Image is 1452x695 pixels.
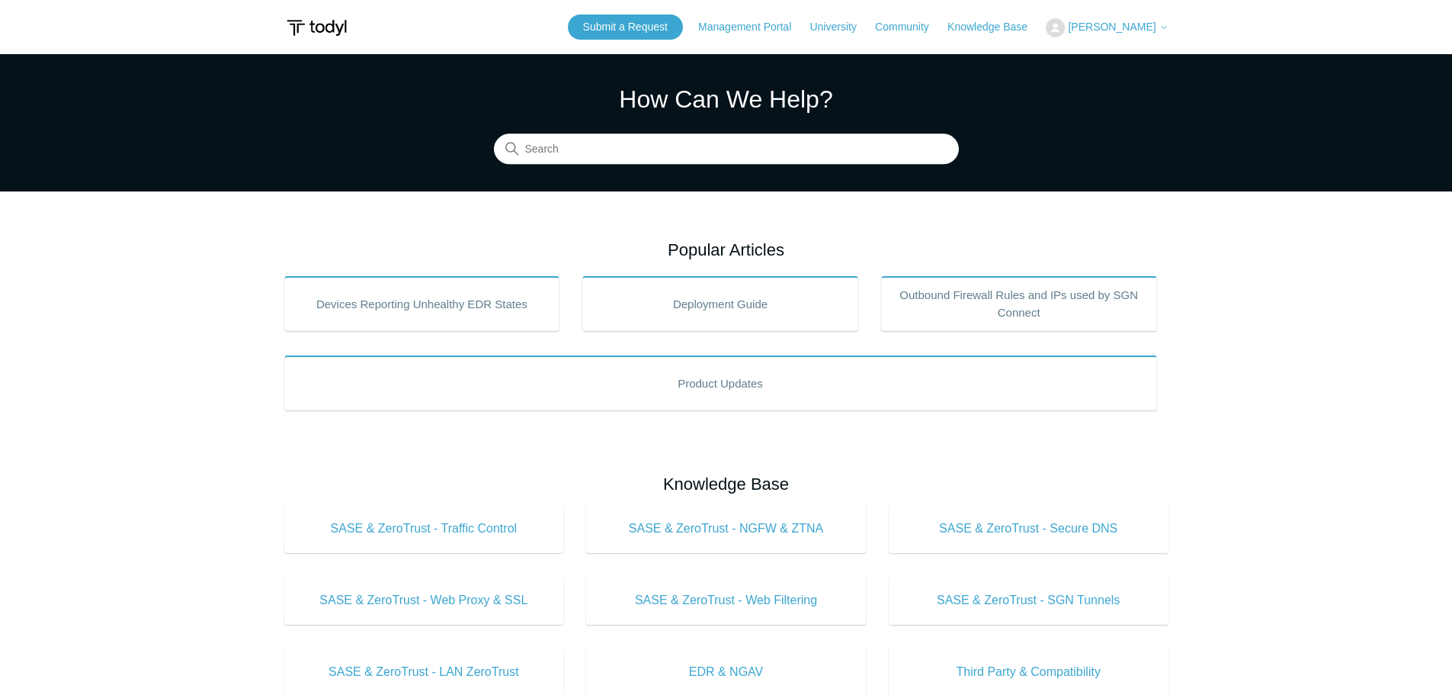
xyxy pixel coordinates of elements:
a: SASE & ZeroTrust - NGFW & ZTNA [586,504,866,553]
input: Search [494,134,959,165]
a: SASE & ZeroTrust - Secure DNS [889,504,1168,553]
span: SASE & ZeroTrust - Traffic Control [307,520,541,538]
span: Third Party & Compatibility [912,663,1146,681]
span: EDR & NGAV [609,663,843,681]
span: SASE & ZeroTrust - Web Filtering [609,591,843,610]
button: [PERSON_NAME] [1046,18,1168,37]
a: Community [875,19,944,35]
h2: Popular Articles [284,237,1168,262]
span: SASE & ZeroTrust - LAN ZeroTrust [307,663,541,681]
a: Outbound Firewall Rules and IPs used by SGN Connect [881,276,1157,331]
a: Knowledge Base [947,19,1043,35]
a: Management Portal [698,19,806,35]
h1: How Can We Help? [494,81,959,117]
a: SASE & ZeroTrust - SGN Tunnels [889,576,1168,625]
img: Todyl Support Center Help Center home page [284,14,349,42]
a: Product Updates [284,356,1157,410]
span: SASE & ZeroTrust - Web Proxy & SSL [307,591,541,610]
span: SASE & ZeroTrust - SGN Tunnels [912,591,1146,610]
h2: Knowledge Base [284,471,1168,497]
a: Devices Reporting Unhealthy EDR States [284,276,560,331]
span: SASE & ZeroTrust - NGFW & ZTNA [609,520,843,538]
a: Submit a Request [568,14,683,40]
span: [PERSON_NAME] [1068,21,1156,33]
span: SASE & ZeroTrust - Secure DNS [912,520,1146,538]
a: SASE & ZeroTrust - Traffic Control [284,504,564,553]
a: SASE & ZeroTrust - Web Filtering [586,576,866,625]
a: University [809,19,871,35]
a: Deployment Guide [582,276,858,331]
a: SASE & ZeroTrust - Web Proxy & SSL [284,576,564,625]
